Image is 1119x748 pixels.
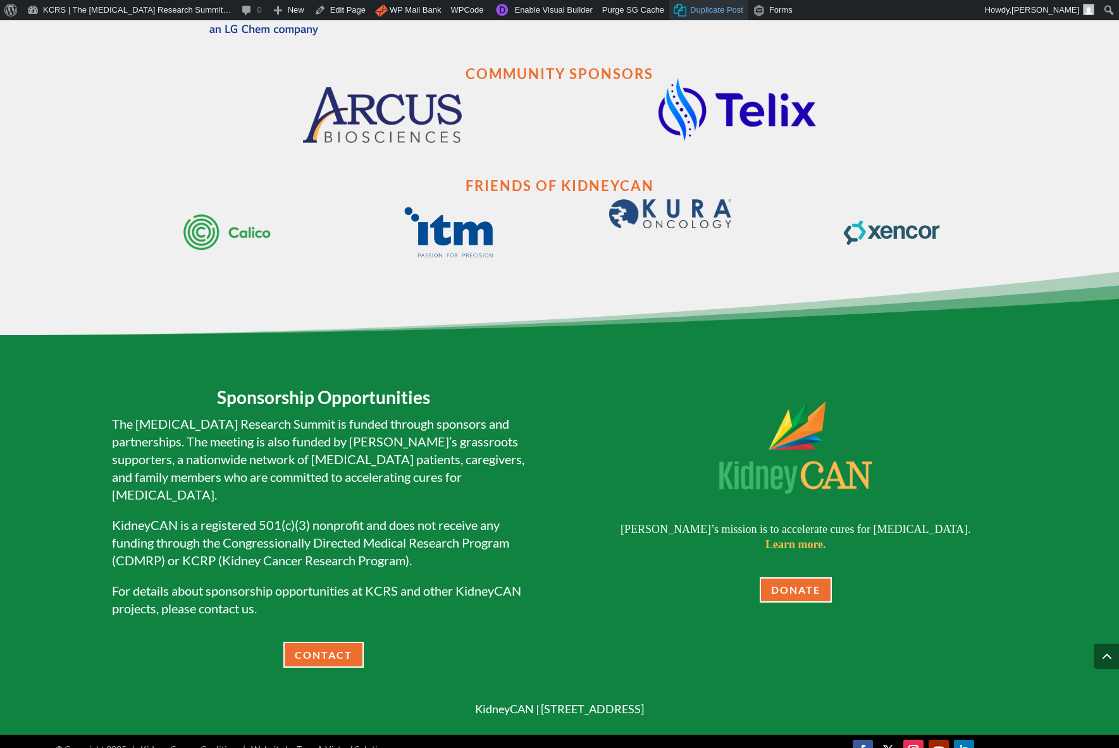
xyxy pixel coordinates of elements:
[609,199,732,228] img: kura-logo
[765,538,826,551] a: Learn more.
[112,516,535,582] p: KidneyCAN is a registered 501(c)(3) nonprofit and does not receive any funding through the Congre...
[690,373,901,522] img: Kidney Cancer Research Summit
[466,177,654,194] strong: Friends of KidneyCAN
[112,582,535,617] p: For details about sponsorship opportunities at KCRS and other KidneyCAN projects, please contact us.
[283,642,364,668] a: CONTACT
[843,215,939,250] img: Xencor_CMYK_fullcolor-e1462906860995 (2)
[303,87,462,143] img: ARCUS_Logo
[112,415,535,516] p: The [MEDICAL_DATA] Research Summit is funded through sponsors and partnerships. The meeting is al...
[404,207,493,258] img: Itm isotopes
[584,522,1007,553] p: [PERSON_NAME]’s mission is to accelerate cures for [MEDICAL_DATA].
[375,4,388,17] img: icon.png
[657,77,816,142] img: Telix Logo
[1011,5,1079,15] span: [PERSON_NAME]
[760,577,832,603] a: DONATE
[183,214,271,250] img: Calico logo
[466,65,653,82] strong: Community Sponsors
[112,386,535,415] h3: Sponsorship Opportunities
